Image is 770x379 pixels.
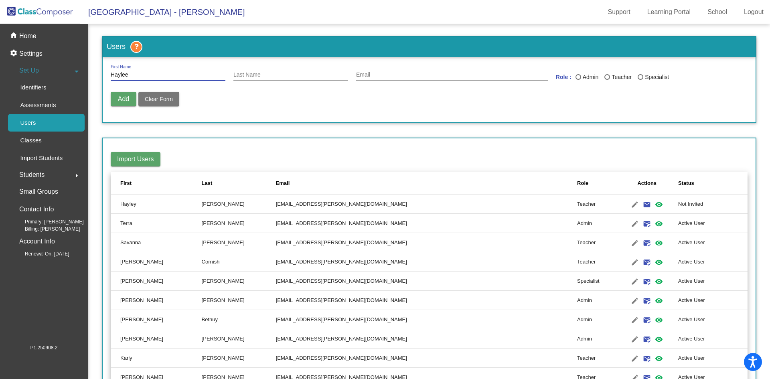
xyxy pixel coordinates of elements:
[12,250,69,257] span: Renewal On: [DATE]
[577,179,588,187] div: Role
[19,65,39,76] span: Set Up
[630,219,640,229] mat-icon: edit
[276,195,577,214] td: [EMAIL_ADDRESS][PERSON_NAME][DOMAIN_NAME]
[233,72,348,78] input: Last Name
[276,291,577,310] td: [EMAIL_ADDRESS][PERSON_NAME][DOMAIN_NAME]
[556,73,571,84] mat-label: Role :
[610,73,632,81] div: Teacher
[701,6,734,18] a: School
[678,349,748,368] td: Active User
[111,72,225,78] input: First Name
[202,272,276,291] td: [PERSON_NAME]
[642,200,652,209] mat-icon: email
[118,95,129,102] span: Add
[72,171,81,180] mat-icon: arrow_right
[111,272,202,291] td: [PERSON_NAME]
[19,49,43,59] p: Settings
[654,277,664,286] mat-icon: visibility
[678,195,748,214] td: Not Invited
[111,233,202,252] td: Savanna
[20,136,41,145] p: Classes
[577,272,616,291] td: Specialist
[616,172,678,195] th: Actions
[202,214,276,233] td: [PERSON_NAME]
[654,219,664,229] mat-icon: visibility
[19,186,58,197] p: Small Groups
[202,179,213,187] div: Last
[72,67,81,76] mat-icon: arrow_drop_down
[581,73,599,81] div: Admin
[19,31,36,41] p: Home
[111,92,136,106] button: Add
[577,214,616,233] td: Admin
[103,37,756,57] h3: Users
[678,310,748,329] td: Active User
[738,6,770,18] a: Logout
[577,233,616,252] td: Teacher
[276,349,577,368] td: [EMAIL_ADDRESS][PERSON_NAME][DOMAIN_NAME]
[642,334,652,344] mat-icon: mark_email_read
[678,329,748,349] td: Active User
[111,291,202,310] td: [PERSON_NAME]
[202,252,276,272] td: Cornish
[12,225,80,233] span: Billing: [PERSON_NAME]
[19,169,45,180] span: Students
[80,6,245,18] span: [GEOGRAPHIC_DATA] - [PERSON_NAME]
[276,214,577,233] td: [EMAIL_ADDRESS][PERSON_NAME][DOMAIN_NAME]
[20,83,46,92] p: Identifiers
[202,233,276,252] td: [PERSON_NAME]
[577,195,616,214] td: Teacher
[19,204,54,215] p: Contact Info
[678,272,748,291] td: Active User
[356,72,548,78] input: E Mail
[643,73,669,81] div: Specialist
[641,6,697,18] a: Learning Portal
[577,291,616,310] td: Admin
[111,310,202,329] td: [PERSON_NAME]
[630,334,640,344] mat-icon: edit
[111,349,202,368] td: Karly
[654,238,664,248] mat-icon: visibility
[678,179,694,187] div: Status
[276,179,577,187] div: Email
[630,257,640,267] mat-icon: edit
[19,236,55,247] p: Account Info
[20,100,56,110] p: Assessments
[642,296,652,306] mat-icon: mark_email_read
[111,252,202,272] td: [PERSON_NAME]
[630,238,640,248] mat-icon: edit
[577,252,616,272] td: Teacher
[630,277,640,286] mat-icon: edit
[642,315,652,325] mat-icon: mark_email_read
[630,296,640,306] mat-icon: edit
[120,179,132,187] div: First
[678,233,748,252] td: Active User
[678,291,748,310] td: Active User
[202,195,276,214] td: [PERSON_NAME]
[654,315,664,325] mat-icon: visibility
[630,354,640,363] mat-icon: edit
[20,118,36,128] p: Users
[642,238,652,248] mat-icon: mark_email_read
[117,156,154,162] span: Import Users
[202,310,276,329] td: Bethuy
[654,354,664,363] mat-icon: visibility
[276,329,577,349] td: [EMAIL_ADDRESS][PERSON_NAME][DOMAIN_NAME]
[575,73,675,84] mat-radio-group: Last Name
[111,214,202,233] td: Terra
[111,329,202,349] td: [PERSON_NAME]
[276,179,290,187] div: Email
[145,96,173,102] span: Clear Form
[678,252,748,272] td: Active User
[602,6,637,18] a: Support
[276,310,577,329] td: [EMAIL_ADDRESS][PERSON_NAME][DOMAIN_NAME]
[654,296,664,306] mat-icon: visibility
[20,153,63,163] p: Import Students
[642,219,652,229] mat-icon: mark_email_read
[10,31,19,41] mat-icon: home
[654,200,664,209] mat-icon: visibility
[138,92,179,106] button: Clear Form
[10,49,19,59] mat-icon: settings
[642,277,652,286] mat-icon: mark_email_read
[654,334,664,344] mat-icon: visibility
